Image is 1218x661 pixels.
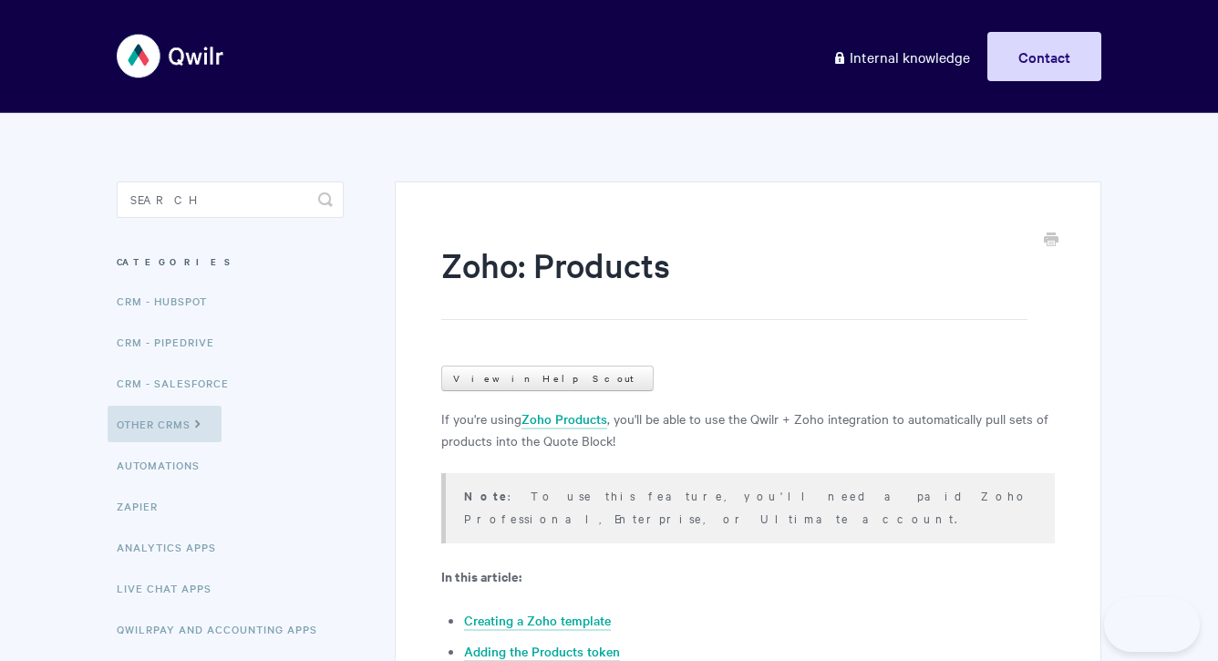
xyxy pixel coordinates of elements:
[117,181,344,218] input: Search
[117,365,243,401] a: CRM - Salesforce
[117,570,225,606] a: Live Chat Apps
[819,32,984,81] a: Internal knowledge
[464,484,1032,529] p: : To use this feature, you'll need a paid Zoho Professional, Enterprise, or Ultimate account.
[117,488,171,524] a: Zapier
[464,611,611,631] a: Creating a Zoho template
[441,242,1027,320] h1: Zoho: Products
[441,408,1055,451] p: If you're using , you'll be able to use the Qwilr + Zoho integration to automatically pull sets o...
[117,611,331,647] a: QwilrPay and Accounting Apps
[987,32,1101,81] a: Contact
[117,283,221,319] a: CRM - HubSpot
[117,529,230,565] a: Analytics Apps
[1104,597,1200,652] iframe: Toggle Customer Support
[521,409,607,429] a: Zoho Products
[441,566,521,585] b: In this article:
[441,366,654,391] a: View in Help Scout
[464,487,508,504] strong: Note
[117,324,228,360] a: CRM - Pipedrive
[117,447,213,483] a: Automations
[117,245,344,278] h3: Categories
[108,406,222,442] a: Other CRMs
[1044,231,1058,251] a: Print this Article
[117,22,225,90] img: Qwilr Help Center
